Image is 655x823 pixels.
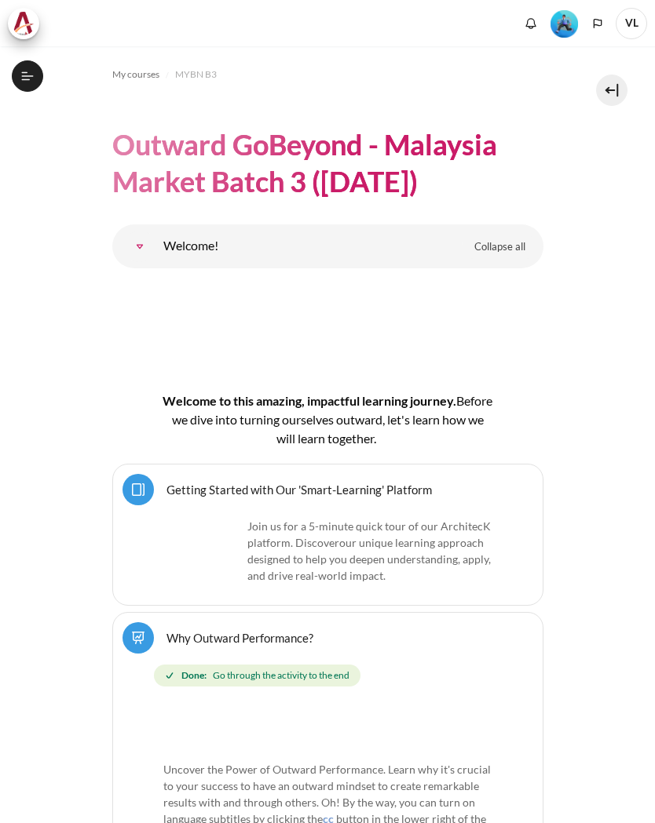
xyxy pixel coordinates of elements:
[163,391,493,448] h4: Welcome to this amazing, impactful learning journey.
[112,62,543,87] nav: Navigation bar
[112,67,159,82] span: My courses
[247,536,491,582] span: .
[124,231,156,262] a: Welcome!
[616,8,647,39] a: User menu
[13,12,35,35] img: Architeck
[8,8,47,39] a: Architeck Architeck
[551,10,578,38] img: Level #3
[154,661,508,690] div: Completion requirements for Why Outward Performance?
[163,518,242,595] img: platform logo
[172,393,493,446] span: efore we dive into turning ourselves outward, let's learn how we will learn together.
[519,12,543,35] div: Show notification window with no new notifications
[586,12,609,35] button: Languages
[544,9,584,38] a: Level #3
[166,630,313,645] a: Why Outward Performance?
[175,65,217,84] a: MYBN B3
[175,67,217,82] span: MYBN B3
[166,482,432,497] a: Getting Started with Our 'Smart-Learning' Platform
[463,234,537,260] a: Collapse all
[112,126,543,200] h1: Outward GoBeyond - Malaysia Market Batch 3 ([DATE])
[181,668,207,683] strong: Done:
[163,702,492,754] img: 0
[213,668,349,683] span: Go through the activity to the end
[247,536,491,582] span: our unique learning approach designed to help you deepen understanding, apply, and drive real-wor...
[474,239,525,255] span: Collapse all
[112,65,159,84] a: My courses
[551,9,578,38] div: Level #3
[456,393,464,408] span: B
[616,8,647,39] span: VL
[163,518,492,584] p: Join us for a 5-minute quick tour of our ArchitecK platform. Discover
